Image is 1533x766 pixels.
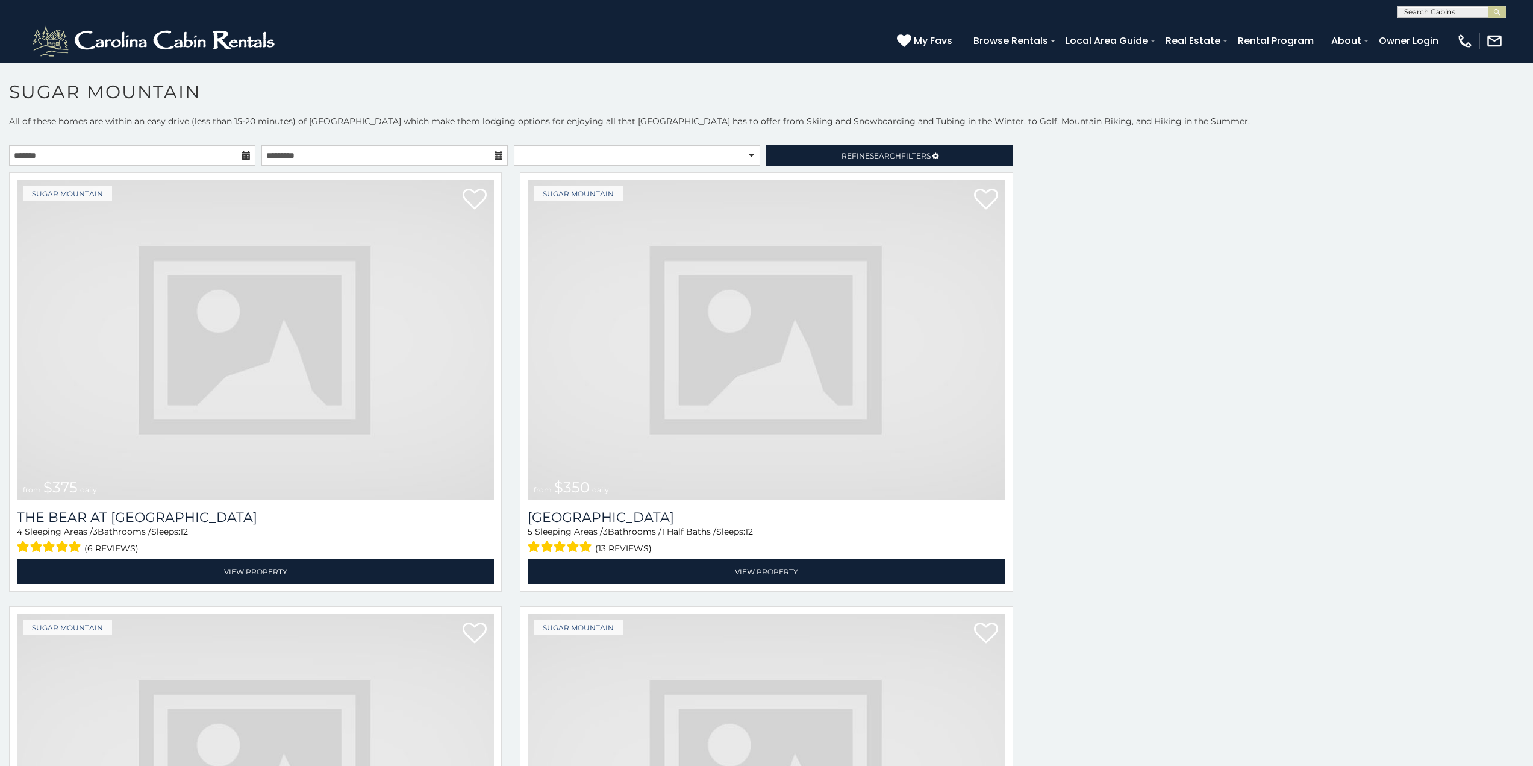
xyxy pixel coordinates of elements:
span: My Favs [914,33,952,48]
a: [GEOGRAPHIC_DATA] [528,509,1005,526]
span: daily [592,485,609,494]
a: About [1325,30,1367,51]
div: Sleeping Areas / Bathrooms / Sleeps: [528,526,1005,556]
a: Sugar Mountain [23,186,112,201]
span: $350 [554,479,590,496]
span: 12 [745,526,753,537]
span: (6 reviews) [84,541,139,556]
span: from [534,485,552,494]
span: Search [870,151,901,160]
span: from [23,485,41,494]
a: My Favs [897,33,955,49]
h3: The Bear At Sugar Mountain [17,509,494,526]
span: $375 [43,479,78,496]
a: Owner Login [1373,30,1444,51]
a: Rental Program [1232,30,1320,51]
a: View Property [528,559,1005,584]
a: from $375 daily [17,180,494,500]
div: Sleeping Areas / Bathrooms / Sleeps: [17,526,494,556]
a: The Bear At [GEOGRAPHIC_DATA] [17,509,494,526]
a: Add to favorites [974,187,998,213]
a: RefineSearchFilters [766,145,1013,166]
a: Sugar Mountain [534,620,623,635]
img: dummy-image.jpg [17,180,494,500]
img: dummy-image.jpg [528,180,1005,500]
a: Add to favorites [463,187,487,213]
span: 5 [528,526,532,537]
a: Add to favorites [463,621,487,647]
a: View Property [17,559,494,584]
span: 3 [603,526,608,537]
img: mail-regular-white.png [1486,33,1503,49]
a: Sugar Mountain [23,620,112,635]
h3: Grouse Moor Lodge [528,509,1005,526]
span: Refine Filters [841,151,931,160]
img: White-1-2.png [30,23,280,59]
a: from $350 daily [528,180,1005,500]
img: phone-regular-white.png [1457,33,1473,49]
span: 4 [17,526,22,537]
a: Local Area Guide [1060,30,1154,51]
span: 12 [180,526,188,537]
span: (13 reviews) [595,541,652,556]
a: Add to favorites [974,621,998,647]
a: Sugar Mountain [534,186,623,201]
span: daily [80,485,97,494]
a: Browse Rentals [967,30,1054,51]
span: 1 Half Baths / [661,526,716,537]
span: 3 [93,526,98,537]
a: Real Estate [1160,30,1226,51]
